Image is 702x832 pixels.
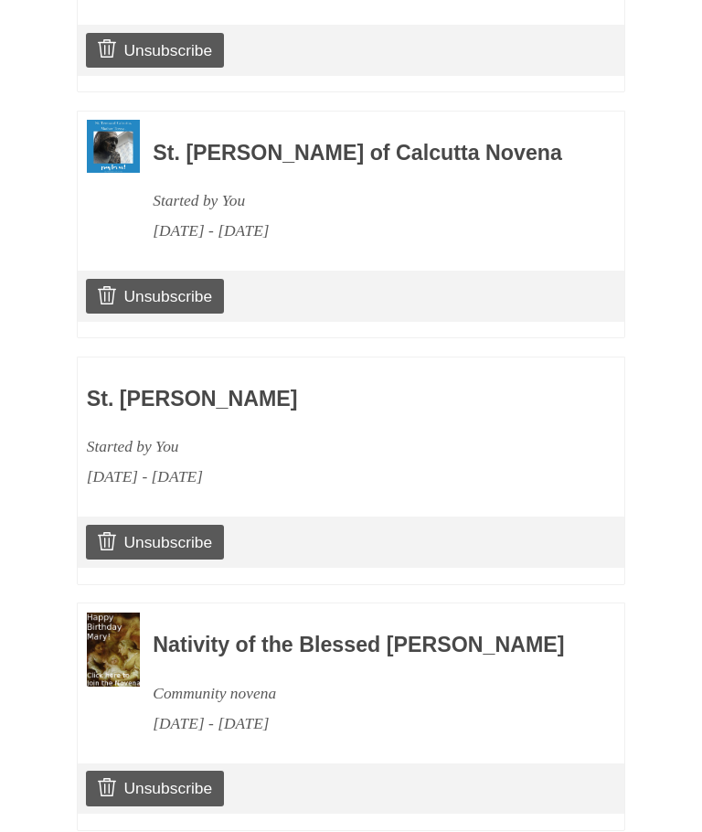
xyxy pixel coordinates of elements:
[87,613,140,688] img: Novena image
[86,525,224,560] a: Unsubscribe
[86,33,224,68] a: Unsubscribe
[153,678,575,709] div: Community novena
[87,120,140,173] img: Novena image
[153,709,575,739] div: [DATE] - [DATE]
[153,634,575,657] h3: Nativity of the Blessed [PERSON_NAME]
[87,462,509,492] div: [DATE] - [DATE]
[153,142,575,165] h3: St. [PERSON_NAME] of Calcutta Novena
[153,216,575,246] div: [DATE] - [DATE]
[86,771,224,805] a: Unsubscribe
[87,432,509,462] div: Started by You
[153,186,575,216] div: Started by You
[87,388,509,411] h3: St. [PERSON_NAME]
[86,279,224,314] a: Unsubscribe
